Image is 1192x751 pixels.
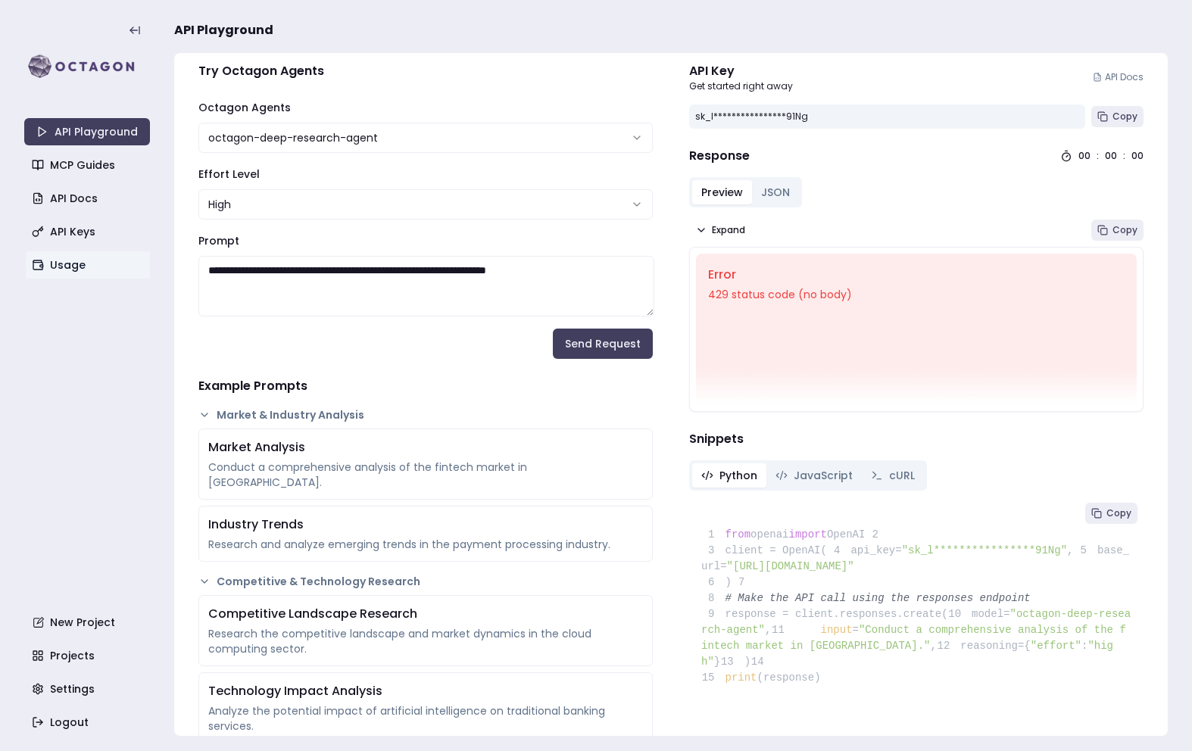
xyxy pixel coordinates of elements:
[725,592,1031,604] span: # Make the API call using the responses endpoint
[789,528,827,541] span: import
[198,574,653,589] button: Competitive & Technology Research
[732,575,756,591] span: 7
[1081,640,1087,652] span: :
[821,624,853,636] span: input
[725,672,757,684] span: print
[948,606,972,622] span: 10
[689,430,1144,448] h4: Snippets
[26,151,151,179] a: MCP Guides
[750,654,775,670] span: 14
[26,709,151,736] a: Logout
[720,656,750,668] span: )
[1131,150,1144,162] div: 00
[701,608,948,620] span: response = client.responses.create(
[26,251,151,279] a: Usage
[719,468,757,483] span: Python
[720,654,744,670] span: 13
[757,672,821,684] span: (response)
[701,527,725,543] span: 1
[208,537,643,552] div: Research and analyze emerging trends in the payment processing industry.
[689,62,793,80] div: API Key
[727,560,854,572] span: "[URL][DOMAIN_NAME]"
[765,624,771,636] span: ,
[1085,503,1137,524] button: Copy
[198,100,291,115] label: Octagon Agents
[198,377,653,395] h4: Example Prompts
[708,287,1125,302] p: 429 status code (no body)
[701,606,725,622] span: 9
[208,703,643,734] div: Analyze the potential impact of artificial intelligence on traditional banking services.
[1067,544,1073,556] span: ,
[725,528,751,541] span: from
[1112,224,1137,236] span: Copy
[701,543,725,559] span: 3
[1091,220,1144,241] button: Copy
[1106,507,1131,519] span: Copy
[708,266,1125,284] p: Error
[24,118,150,145] a: API Playground
[689,147,750,165] h4: Response
[26,675,151,703] a: Settings
[26,642,151,669] a: Projects
[198,62,653,80] h4: Try Octagon Agents
[208,460,643,490] div: Conduct a comprehensive analysis of the fintech market in [GEOGRAPHIC_DATA].
[701,670,725,686] span: 15
[26,218,151,245] a: API Keys
[889,468,915,483] span: cURL
[750,528,788,541] span: openai
[198,167,260,182] label: Effort Level
[853,624,859,636] span: =
[198,407,653,422] button: Market & Industry Analysis
[960,640,1030,652] span: reasoning={
[701,624,1126,652] span: "Conduct a comprehensive analysis of the fintech market in [GEOGRAPHIC_DATA]."
[198,233,239,248] label: Prompt
[208,438,643,457] div: Market Analysis
[794,468,853,483] span: JavaScript
[865,527,889,543] span: 2
[692,180,752,204] button: Preview
[827,543,851,559] span: 4
[701,576,732,588] span: )
[827,528,865,541] span: OpenAI
[1097,150,1099,162] div: :
[771,622,795,638] span: 11
[1105,150,1117,162] div: 00
[1123,150,1125,162] div: :
[26,185,151,212] a: API Docs
[553,329,653,359] button: Send Request
[689,80,793,92] p: Get started right away
[1093,71,1144,83] a: API Docs
[208,605,643,623] div: Competitive Landscape Research
[208,682,643,700] div: Technology Impact Analysis
[701,591,725,606] span: 8
[937,638,961,654] span: 12
[714,656,720,668] span: }
[1112,111,1137,123] span: Copy
[752,180,799,204] button: JSON
[208,626,643,656] div: Research the competitive landscape and market dynamics in the cloud computing sector.
[850,544,901,556] span: api_key=
[174,21,273,39] span: API Playground
[689,220,751,241] button: Expand
[208,516,643,534] div: Industry Trends
[26,609,151,636] a: New Project
[930,640,936,652] span: ,
[1031,640,1081,652] span: "effort"
[701,544,827,556] span: client = OpenAI(
[972,608,1009,620] span: model=
[1078,150,1091,162] div: 00
[712,224,745,236] span: Expand
[701,575,725,591] span: 6
[24,51,150,82] img: logo-rect-yK7x_WSZ.svg
[1091,106,1144,127] button: Copy
[1073,543,1097,559] span: 5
